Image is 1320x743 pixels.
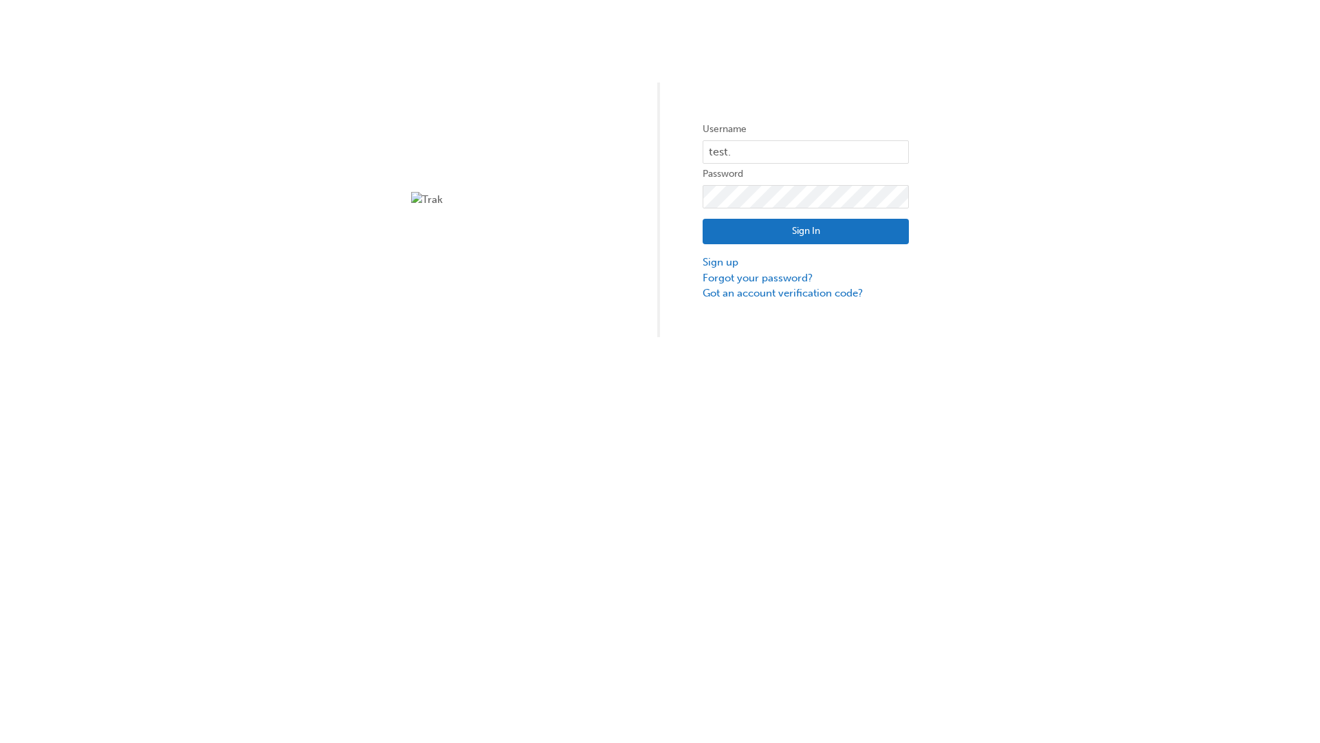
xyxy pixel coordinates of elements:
[703,121,909,138] label: Username
[703,166,909,182] label: Password
[703,255,909,270] a: Sign up
[703,140,909,164] input: Username
[703,219,909,245] button: Sign In
[703,286,909,301] a: Got an account verification code?
[703,270,909,286] a: Forgot your password?
[411,192,617,208] img: Trak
